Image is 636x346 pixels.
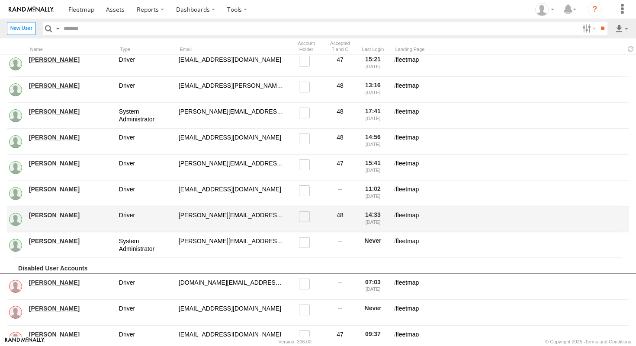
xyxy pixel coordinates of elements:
div: Michael Hasan [532,3,557,16]
div: Driver [118,80,174,99]
img: rand-logo.svg [9,6,54,13]
div: Type [118,45,174,54]
div: 14:56 [DATE] [357,132,389,151]
span: Refresh [626,45,636,53]
div: fleetmap [393,236,629,254]
div: 48 [327,106,353,125]
div: 48 [327,132,353,151]
div: 13:16 [DATE] [357,80,389,99]
div: © Copyright 2025 - [545,339,631,344]
a: [PERSON_NAME] [29,279,113,286]
i: ? [588,3,602,16]
label: Read only [299,211,314,222]
label: Search Filter Options [579,22,597,35]
div: Landing Page [393,45,622,54]
label: Read only [299,56,314,67]
label: Create New User [7,22,36,35]
div: amgb2785@gmail.com [177,303,286,322]
div: Nico77200@live.fr [177,132,286,151]
a: Visit our Website [5,337,45,346]
div: Driver [118,303,174,322]
label: Read only [299,330,314,341]
div: fleetmap [393,158,629,177]
div: fleetmap [393,210,629,229]
div: ramandeep.khaira@yahoo.com.au [177,210,286,229]
a: [PERSON_NAME] [29,108,113,115]
label: Search Query [54,22,61,35]
a: [PERSON_NAME] [29,56,113,63]
div: fleetmap [393,303,629,322]
div: Version: 306.00 [279,339,312,344]
div: sophie@cookesfood.com.au [177,236,286,254]
div: Driver [118,184,174,203]
a: [PERSON_NAME] [29,133,113,141]
a: [PERSON_NAME] [29,237,113,245]
div: Driver [118,210,174,229]
div: 47 [327,54,353,73]
label: Read only [299,133,314,144]
label: Read only [299,159,314,170]
a: [PERSON_NAME] [29,185,113,193]
label: Read only [299,237,314,248]
div: michael@cookesfood.com.au [177,106,286,125]
div: Account Holder [289,39,324,54]
div: Email [177,45,286,54]
div: System Administrator [118,106,174,125]
div: meg.smith97@hotmail.com [177,54,286,73]
div: 17:41 [DATE] [357,106,389,125]
a: [PERSON_NAME] [29,82,113,89]
label: Read only [299,279,314,289]
div: 48 [327,80,353,99]
div: prue@cookesfood.com.au [177,184,286,203]
div: fleetmap [393,277,629,296]
div: 15:21 [DATE] [357,54,389,73]
div: Last Login [357,45,389,54]
div: 47 [327,158,353,177]
a: [PERSON_NAME] [29,305,113,312]
div: fleetmap [393,106,629,125]
div: Has user accepted Terms and Conditions [327,39,353,54]
div: Driver [118,277,174,296]
div: 07:03 [DATE] [357,277,389,296]
div: fleetmap [393,80,629,99]
a: [PERSON_NAME] [29,159,113,167]
div: Name [28,45,114,54]
div: fleetmap [393,54,629,73]
div: 11:02 [DATE] [357,184,389,203]
a: [PERSON_NAME] [29,211,113,219]
div: System Administrator [118,236,174,254]
label: Read only [299,108,314,118]
div: ashy.ph@gmail.com [177,277,286,296]
div: fleetmap [393,184,629,203]
label: Read only [299,82,314,92]
div: Micayla.marra@gmail.com [177,80,286,99]
div: 15:41 [DATE] [357,158,389,177]
div: 14:33 [DATE] [357,210,389,229]
div: Driver [118,54,174,73]
a: Terms and Conditions [585,339,631,344]
div: 48 [327,210,353,229]
label: Read only [299,185,314,196]
label: Read only [299,305,314,315]
a: [PERSON_NAME] [29,330,113,338]
div: Driver [118,132,174,151]
div: fleetmap [393,132,629,151]
label: Export results as... [614,22,629,35]
div: alex@cookesfood.com.au [177,158,286,177]
div: Driver [118,158,174,177]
